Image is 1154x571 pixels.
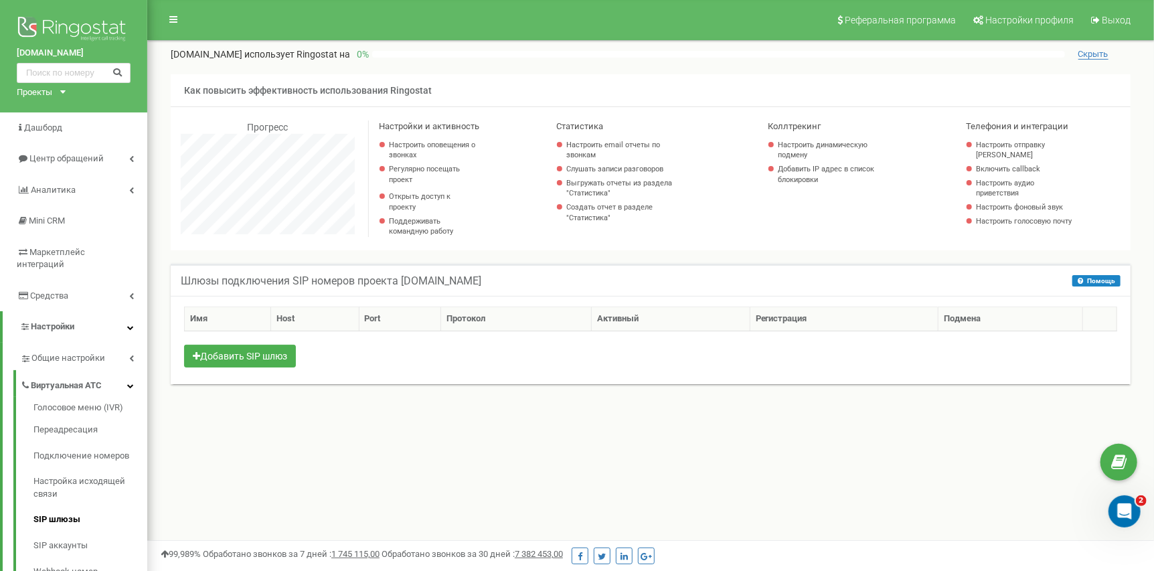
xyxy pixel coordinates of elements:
[270,307,359,331] th: Host
[33,507,147,533] a: SIP шлюзы
[379,121,479,131] span: Настройки и активность
[17,13,131,47] img: Ringostat logo
[33,469,147,507] a: Настройка исходящей связи
[566,178,679,199] a: Выгружать отчеты из раздела "Статистика"
[17,247,85,270] span: Маркетплейс интеграций
[29,153,104,163] span: Центр обращений
[1072,275,1121,287] button: Помощь
[1108,495,1141,527] iframe: Intercom live chat
[171,48,350,61] p: [DOMAIN_NAME]
[778,140,882,161] a: Настроить динамическую подмену
[976,164,1072,175] a: Включить callback
[938,307,1083,331] th: Подмена
[1136,495,1147,506] span: 2
[33,443,147,469] a: Подключение номеров
[161,549,201,559] span: 99,989%
[976,202,1072,213] a: Настроить фоновый звук
[29,216,65,226] span: Mini CRM
[566,202,679,223] a: Создать отчет в разделе "Статистика"
[331,549,380,559] u: 1 745 115,00
[966,121,1068,131] span: Телефония и интеграции
[184,85,432,96] span: Как повысить эффективность использования Ringostat
[184,345,296,368] button: Добавить SIP шлюз
[350,48,372,61] p: 0 %
[845,15,956,25] span: Реферальная программа
[3,311,147,343] a: Настройки
[566,140,679,161] a: Настроить email отчеты по звонкам
[17,47,131,60] a: [DOMAIN_NAME]
[566,164,679,175] a: Слушать записи разговоров
[441,307,592,331] th: Протокол
[30,291,68,301] span: Средства
[778,164,882,185] a: Добавить IP адрес в список блокировки
[247,122,288,133] span: Прогресс
[592,307,750,331] th: Активный
[976,140,1072,161] a: Настроить отправку [PERSON_NAME]
[985,15,1074,25] span: Настройки профиля
[1102,15,1131,25] span: Выход
[976,216,1072,227] a: Настроить голосовую почту
[359,307,441,331] th: Port
[20,370,147,398] a: Виртуальная АТС
[389,191,479,212] a: Открыть доступ к проекту
[389,140,479,161] a: Настроить оповещения о звонках
[750,307,938,331] th: Регистрация
[24,123,62,133] span: Дашборд
[17,86,52,99] div: Проекты
[1078,49,1108,60] span: Скрыть
[181,275,481,287] h5: Шлюзы подключения SIP номеров проекта [DOMAIN_NAME]
[556,121,603,131] span: Статистика
[976,178,1072,199] a: Настроить аудио приветствия
[31,185,76,195] span: Аналитика
[31,352,105,365] span: Общие настройки
[31,321,74,331] span: Настройки
[389,164,479,185] p: Регулярно посещать проект
[244,49,350,60] span: использует Ringostat на
[33,533,147,559] a: SIP аккаунты
[31,380,102,392] span: Виртуальная АТС
[203,549,380,559] span: Обработано звонков за 7 дней :
[515,549,563,559] u: 7 382 453,00
[20,343,147,370] a: Общие настройки
[17,63,131,83] input: Поиск по номеру
[33,417,147,443] a: Переадресация
[382,549,563,559] span: Обработано звонков за 30 дней :
[33,402,147,418] a: Голосовое меню (IVR)
[768,121,821,131] span: Коллтрекинг
[185,307,271,331] th: Имя
[389,216,479,237] p: Поддерживать командную работу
